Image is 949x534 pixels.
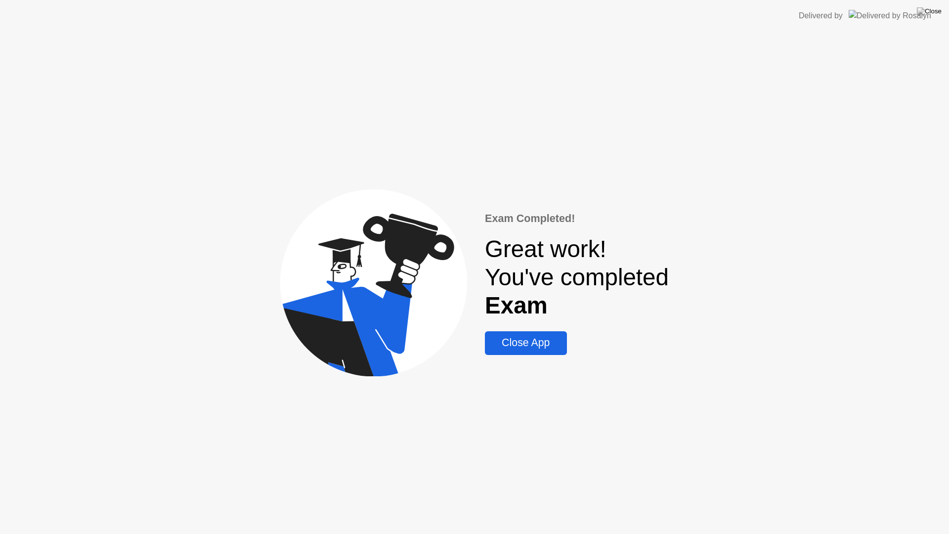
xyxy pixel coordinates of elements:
div: Exam Completed! [485,211,669,226]
img: Close [917,7,942,15]
button: Close App [485,331,566,355]
div: Great work! You've completed [485,235,669,319]
div: Delivered by [799,10,843,22]
div: Close App [488,337,563,349]
img: Delivered by Rosalyn [849,10,931,21]
b: Exam [485,292,548,318]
